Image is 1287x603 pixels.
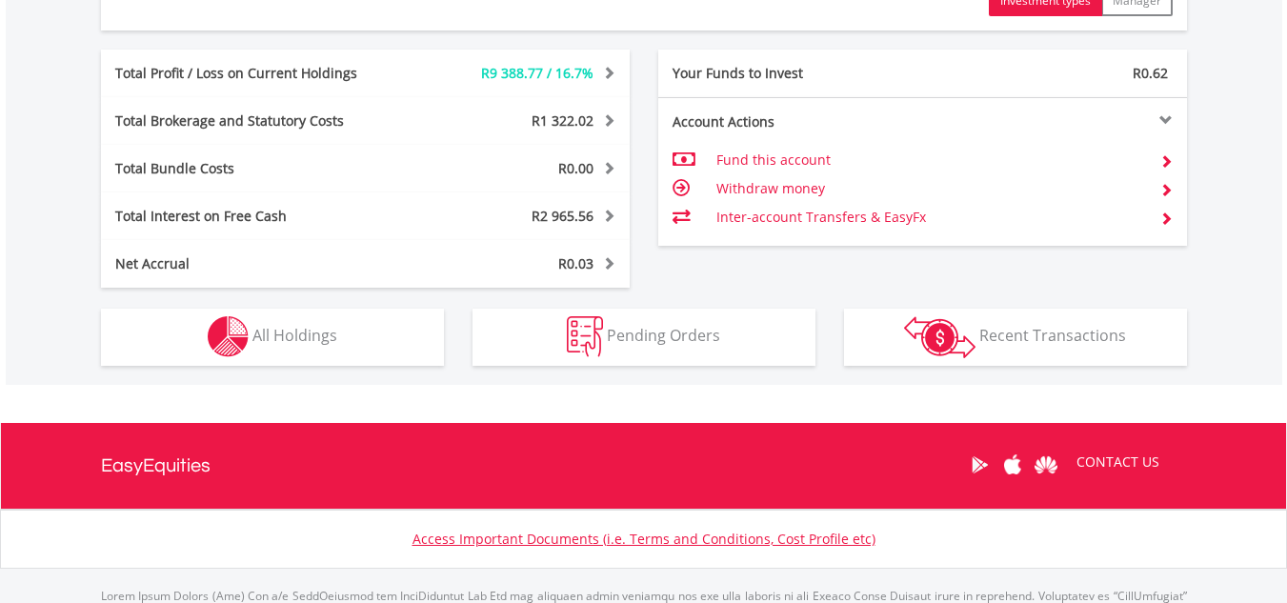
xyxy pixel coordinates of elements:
[716,146,1144,174] td: Fund this account
[101,111,410,131] div: Total Brokerage and Statutory Costs
[101,423,211,509] a: EasyEquities
[101,159,410,178] div: Total Bundle Costs
[101,207,410,226] div: Total Interest on Free Cash
[481,64,593,82] span: R9 388.77 / 16.7%
[904,316,975,358] img: transactions-zar-wht.png
[963,435,996,494] a: Google Play
[658,64,923,83] div: Your Funds to Invest
[558,159,593,177] span: R0.00
[607,325,720,346] span: Pending Orders
[567,316,603,357] img: pending_instructions-wht.png
[1063,435,1173,489] a: CONTACT US
[844,309,1187,366] button: Recent Transactions
[1133,64,1168,82] span: R0.62
[532,111,593,130] span: R1 322.02
[252,325,337,346] span: All Holdings
[716,203,1144,231] td: Inter-account Transfers & EasyFx
[1030,435,1063,494] a: Huawei
[412,530,875,548] a: Access Important Documents (i.e. Terms and Conditions, Cost Profile etc)
[716,174,1144,203] td: Withdraw money
[558,254,593,272] span: R0.03
[101,64,410,83] div: Total Profit / Loss on Current Holdings
[101,254,410,273] div: Net Accrual
[658,112,923,131] div: Account Actions
[532,207,593,225] span: R2 965.56
[979,325,1126,346] span: Recent Transactions
[208,316,249,357] img: holdings-wht.png
[473,309,815,366] button: Pending Orders
[101,309,444,366] button: All Holdings
[996,435,1030,494] a: Apple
